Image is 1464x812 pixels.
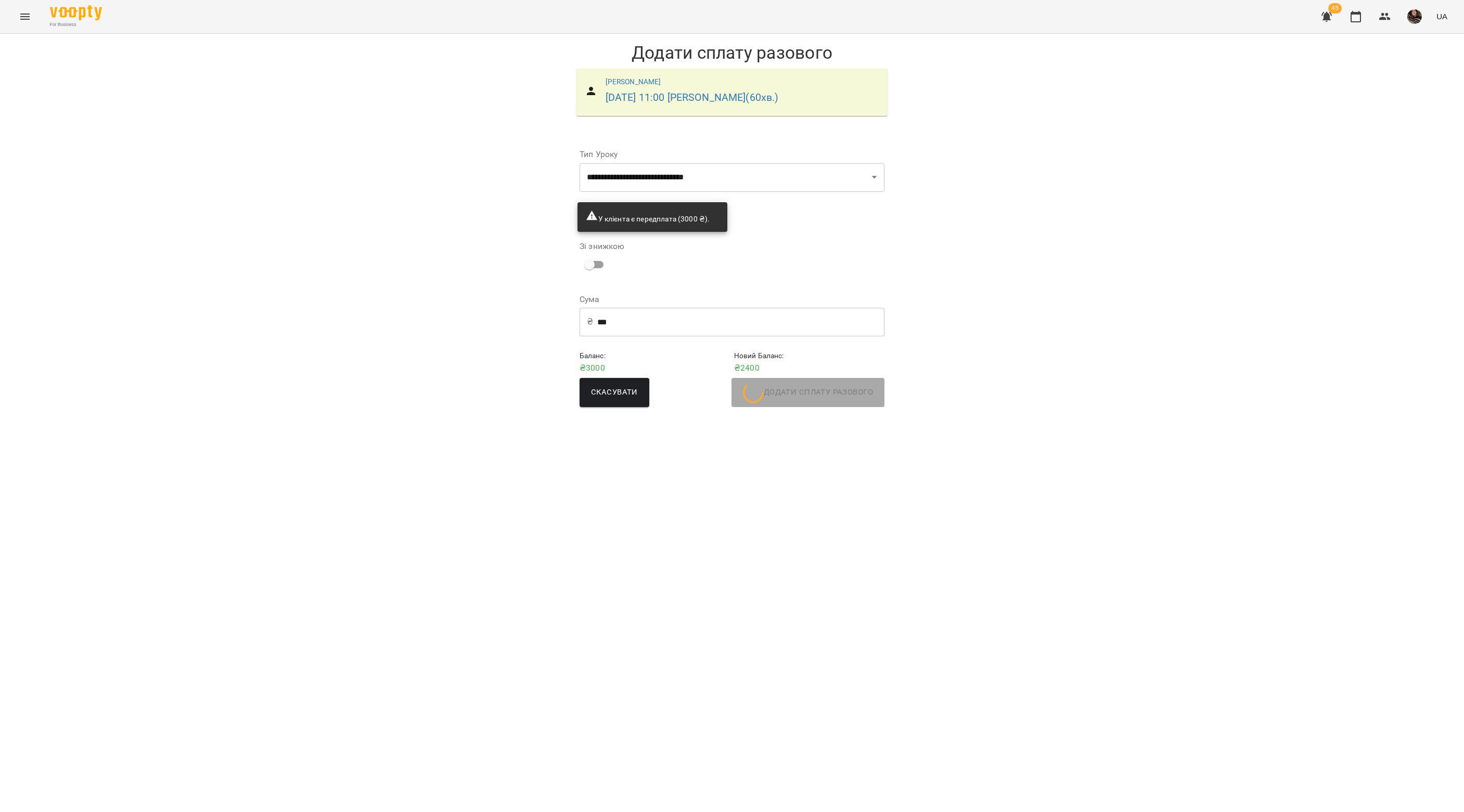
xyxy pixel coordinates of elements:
h6: Баланс : [580,350,730,362]
button: Menu [12,4,37,29]
button: UA [1432,7,1452,26]
h1: Додати сплату разового [571,42,893,63]
a: [PERSON_NAME] [606,77,661,86]
span: UA [1436,11,1447,22]
img: Voopty Logo [50,5,102,20]
img: 50c54b37278f070f9d74a627e50a0a9b.jpg [1407,9,1422,24]
p: ₴ 3000 [580,362,730,374]
p: ₴ 2400 [734,362,884,374]
p: ₴ [587,316,593,328]
label: Тип Уроку [580,150,884,159]
button: Скасувати [580,378,649,407]
a: [DATE] 11:00 [PERSON_NAME](60хв.) [606,91,779,103]
span: Скасувати [591,386,638,399]
span: У клієнта є передплата (3000 ₴). [586,215,710,223]
h6: Новий Баланс : [734,350,884,362]
span: For Business [50,21,102,28]
label: Сума [580,295,884,304]
span: 43 [1328,3,1342,14]
label: Зі знижкою [580,242,624,251]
